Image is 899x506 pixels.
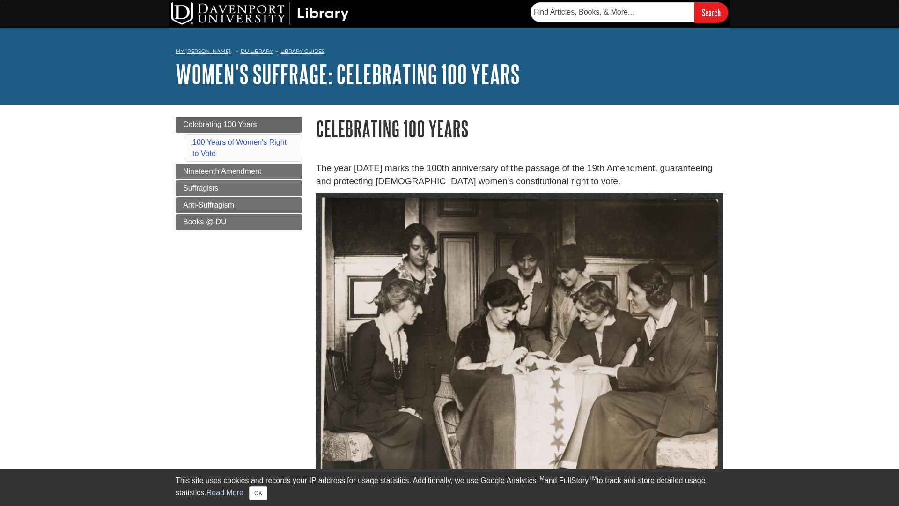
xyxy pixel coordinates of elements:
[176,47,231,55] a: My [PERSON_NAME]
[176,475,723,500] div: This site uses cookies and records your IP address for usage statistics. Additionally, we use Goo...
[176,117,302,230] div: Guide Page Menu
[241,48,273,54] a: DU Library
[183,218,227,226] span: Books @ DU
[176,197,302,213] a: Anti-Suffragism
[176,117,302,133] a: Celebrating 100 Years
[249,486,267,500] button: Close
[176,60,520,89] a: Women's Suffrage: Celebrating 100 Years
[536,475,544,482] sup: TM
[176,45,723,60] nav: breadcrumb
[183,184,218,192] span: Suffragists
[183,120,257,128] span: Celebrating 100 Years
[694,2,728,22] input: Search
[531,2,694,22] input: Find Articles, Books, & More...
[280,48,325,54] a: Library Guides
[192,138,287,157] a: 100 Years of Women's Right to Vote
[171,2,349,25] img: DU Library
[206,489,243,497] a: Read More
[183,167,261,175] span: Nineteenth Amendment
[176,164,302,179] a: Nineteenth Amendment
[176,214,302,230] a: Books @ DU
[589,475,597,482] sup: TM
[183,201,234,209] span: Anti-Suffragism
[316,117,723,141] h1: Celebrating 100 Years
[316,162,723,189] p: The year [DATE] marks the 100th anniversary of the passage of the 19th Amendment, guaranteeing an...
[176,180,302,196] a: Suffragists
[531,2,728,22] form: Searches DU Library's articles, books, and more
